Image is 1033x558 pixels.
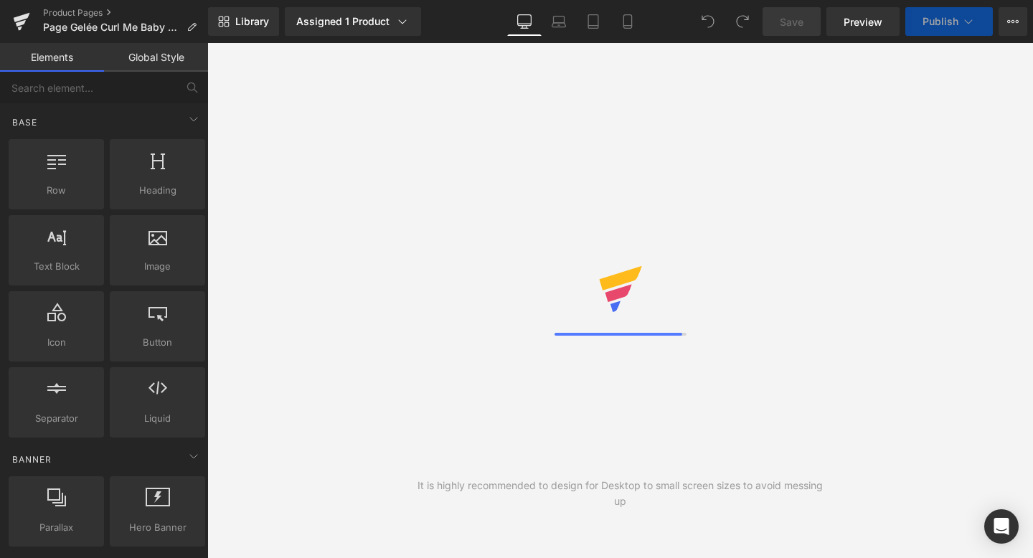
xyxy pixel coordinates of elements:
[542,7,576,36] a: Laptop
[826,7,900,36] a: Preview
[43,7,208,19] a: Product Pages
[923,16,958,27] span: Publish
[11,115,39,129] span: Base
[114,335,201,350] span: Button
[104,43,208,72] a: Global Style
[296,14,410,29] div: Assigned 1 Product
[905,7,993,36] button: Publish
[43,22,181,33] span: Page Gelée Curl Me Baby REGULAR
[235,15,269,28] span: Library
[576,7,610,36] a: Tablet
[694,7,722,36] button: Undo
[507,7,542,36] a: Desktop
[13,259,100,274] span: Text Block
[13,520,100,535] span: Parallax
[114,411,201,426] span: Liquid
[414,478,827,509] div: It is highly recommended to design for Desktop to small screen sizes to avoid messing up
[11,453,53,466] span: Banner
[984,509,1019,544] div: Open Intercom Messenger
[114,259,201,274] span: Image
[13,411,100,426] span: Separator
[610,7,645,36] a: Mobile
[728,7,757,36] button: Redo
[844,14,882,29] span: Preview
[999,7,1027,36] button: More
[780,14,803,29] span: Save
[13,183,100,198] span: Row
[114,520,201,535] span: Hero Banner
[114,183,201,198] span: Heading
[13,335,100,350] span: Icon
[208,7,279,36] a: New Library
